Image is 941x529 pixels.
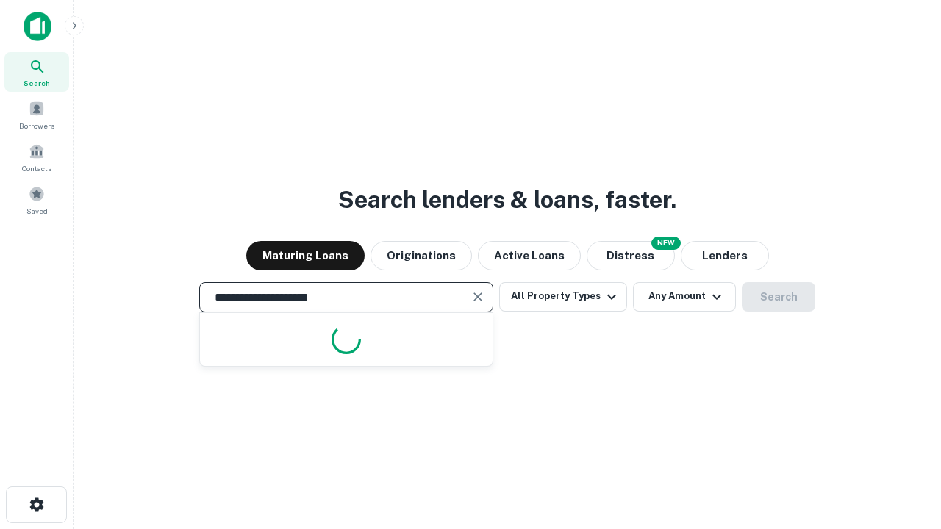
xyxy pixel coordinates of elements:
a: Saved [4,180,69,220]
a: Search [4,52,69,92]
span: Saved [26,205,48,217]
button: Any Amount [633,282,736,312]
a: Borrowers [4,95,69,134]
div: NEW [651,237,681,250]
button: Lenders [681,241,769,270]
button: Clear [468,287,488,307]
iframe: Chat Widget [867,411,941,482]
span: Borrowers [19,120,54,132]
button: Search distressed loans with lien and other non-mortgage details. [587,241,675,270]
span: Search [24,77,50,89]
button: All Property Types [499,282,627,312]
span: Contacts [22,162,51,174]
h3: Search lenders & loans, faster. [338,182,676,217]
button: Originations [371,241,472,270]
button: Active Loans [478,241,581,270]
a: Contacts [4,137,69,177]
button: Maturing Loans [246,241,365,270]
img: capitalize-icon.png [24,12,51,41]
